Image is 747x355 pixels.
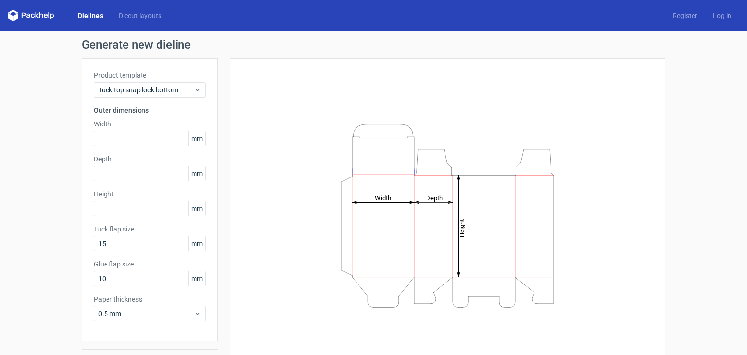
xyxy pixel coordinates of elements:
[188,236,205,251] span: mm
[94,259,206,269] label: Glue flap size
[82,39,665,51] h1: Generate new dieline
[188,201,205,216] span: mm
[98,85,194,95] span: Tuck top snap lock bottom
[94,106,206,115] h3: Outer dimensions
[94,154,206,164] label: Depth
[94,71,206,80] label: Product template
[426,194,443,201] tspan: Depth
[94,119,206,129] label: Width
[111,11,169,20] a: Diecut layouts
[188,131,205,146] span: mm
[94,294,206,304] label: Paper thickness
[98,309,194,319] span: 0.5 mm
[94,189,206,199] label: Height
[665,11,705,20] a: Register
[375,194,391,201] tspan: Width
[458,219,465,237] tspan: Height
[188,166,205,181] span: mm
[188,271,205,286] span: mm
[705,11,739,20] a: Log in
[94,224,206,234] label: Tuck flap size
[70,11,111,20] a: Dielines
